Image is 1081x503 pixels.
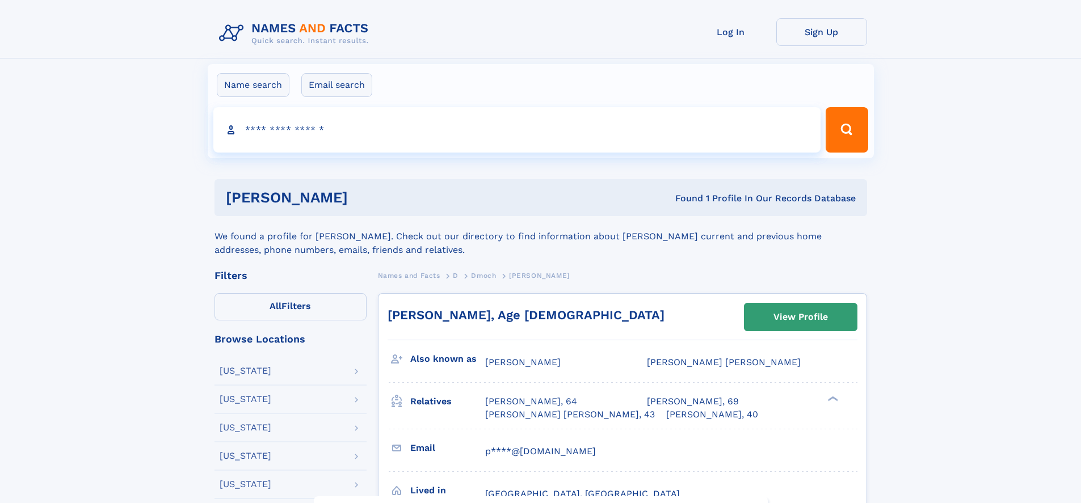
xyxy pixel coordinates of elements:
[410,392,485,411] h3: Relatives
[214,216,867,257] div: We found a profile for [PERSON_NAME]. Check out our directory to find information about [PERSON_N...
[220,451,271,460] div: [US_STATE]
[666,408,758,421] a: [PERSON_NAME], 40
[220,480,271,489] div: [US_STATE]
[220,395,271,404] div: [US_STATE]
[485,488,680,499] span: [GEOGRAPHIC_DATA], [GEOGRAPHIC_DATA]
[485,395,577,408] a: [PERSON_NAME], 64
[220,366,271,375] div: [US_STATE]
[378,268,440,282] a: Names and Facts
[453,268,459,282] a: D
[471,268,496,282] a: Dmoch
[214,293,367,320] label: Filters
[226,191,512,205] h1: [PERSON_NAME]
[773,304,828,330] div: View Profile
[485,357,561,367] span: [PERSON_NAME]
[744,303,857,331] a: View Profile
[453,272,459,280] span: D
[410,438,485,458] h3: Email
[214,334,367,344] div: Browse Locations
[388,308,664,322] a: [PERSON_NAME], Age [DEMOGRAPHIC_DATA]
[220,423,271,432] div: [US_STATE]
[776,18,867,46] a: Sign Up
[485,408,655,421] a: [PERSON_NAME] [PERSON_NAME], 43
[647,357,801,367] span: [PERSON_NAME] [PERSON_NAME]
[214,18,378,49] img: Logo Names and Facts
[410,349,485,369] h3: Also known as
[647,395,739,408] a: [PERSON_NAME], 69
[826,107,868,153] button: Search Button
[509,272,570,280] span: [PERSON_NAME]
[410,481,485,500] h3: Lived in
[471,272,496,280] span: Dmoch
[301,73,372,97] label: Email search
[217,73,289,97] label: Name search
[511,192,856,205] div: Found 1 Profile In Our Records Database
[685,18,776,46] a: Log In
[213,107,821,153] input: search input
[825,395,839,403] div: ❯
[270,301,281,311] span: All
[214,270,367,281] div: Filters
